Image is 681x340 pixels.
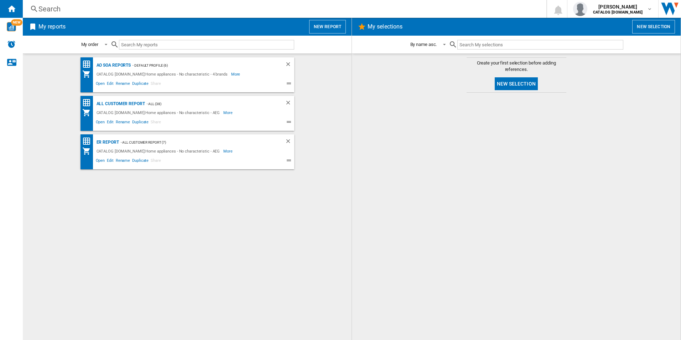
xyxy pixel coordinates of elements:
div: Delete [285,138,294,147]
button: New selection [632,20,675,34]
span: More [223,147,234,155]
input: Search My reports [119,40,294,50]
h2: My reports [37,20,67,34]
div: Price Matrix [82,137,95,146]
div: My Assortment [82,70,95,78]
img: alerts-logo.svg [7,40,16,48]
span: [PERSON_NAME] [593,3,643,10]
img: profile.jpg [573,2,587,16]
div: My Assortment [82,147,95,155]
span: NEW [11,19,22,26]
div: CATALOG [DOMAIN_NAME]:Home appliances - No characteristic - AEG [95,147,224,155]
div: AO SOA Reports [95,61,131,70]
div: My order [81,42,98,47]
div: ER Report [95,138,119,147]
span: Edit [106,80,115,89]
span: Duplicate [131,157,150,166]
div: CATALOG [DOMAIN_NAME]:Home appliances - No characteristic - 4 brands [95,70,231,78]
div: CATALOG [DOMAIN_NAME]:Home appliances - No characteristic - AEG [95,108,224,117]
span: Rename [115,157,131,166]
span: Open [95,80,106,89]
span: More [223,108,234,117]
div: Search [38,4,528,14]
div: - Default profile (6) [131,61,270,70]
span: Duplicate [131,119,150,127]
h2: My selections [366,20,404,34]
button: New selection [495,77,538,90]
span: More [231,70,241,78]
span: Share [150,157,162,166]
span: Open [95,119,106,127]
span: Open [95,157,106,166]
span: Share [150,119,162,127]
span: Create your first selection before adding references. [467,60,566,73]
span: Edit [106,119,115,127]
div: By name asc. [410,42,437,47]
input: Search My selections [457,40,623,50]
b: CATALOG [DOMAIN_NAME] [593,10,643,15]
div: Delete [285,99,294,108]
div: - All Customer Report (7) [119,138,271,147]
img: wise-card.svg [7,22,16,31]
div: Price Matrix [82,98,95,107]
span: Duplicate [131,80,150,89]
button: New report [309,20,346,34]
div: Price Matrix [82,60,95,69]
div: My Assortment [82,108,95,117]
div: - ALL (38) [145,99,271,108]
span: Share [150,80,162,89]
div: Delete [285,61,294,70]
span: Rename [115,80,131,89]
div: All Customer Report [95,99,145,108]
span: Rename [115,119,131,127]
span: Edit [106,157,115,166]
